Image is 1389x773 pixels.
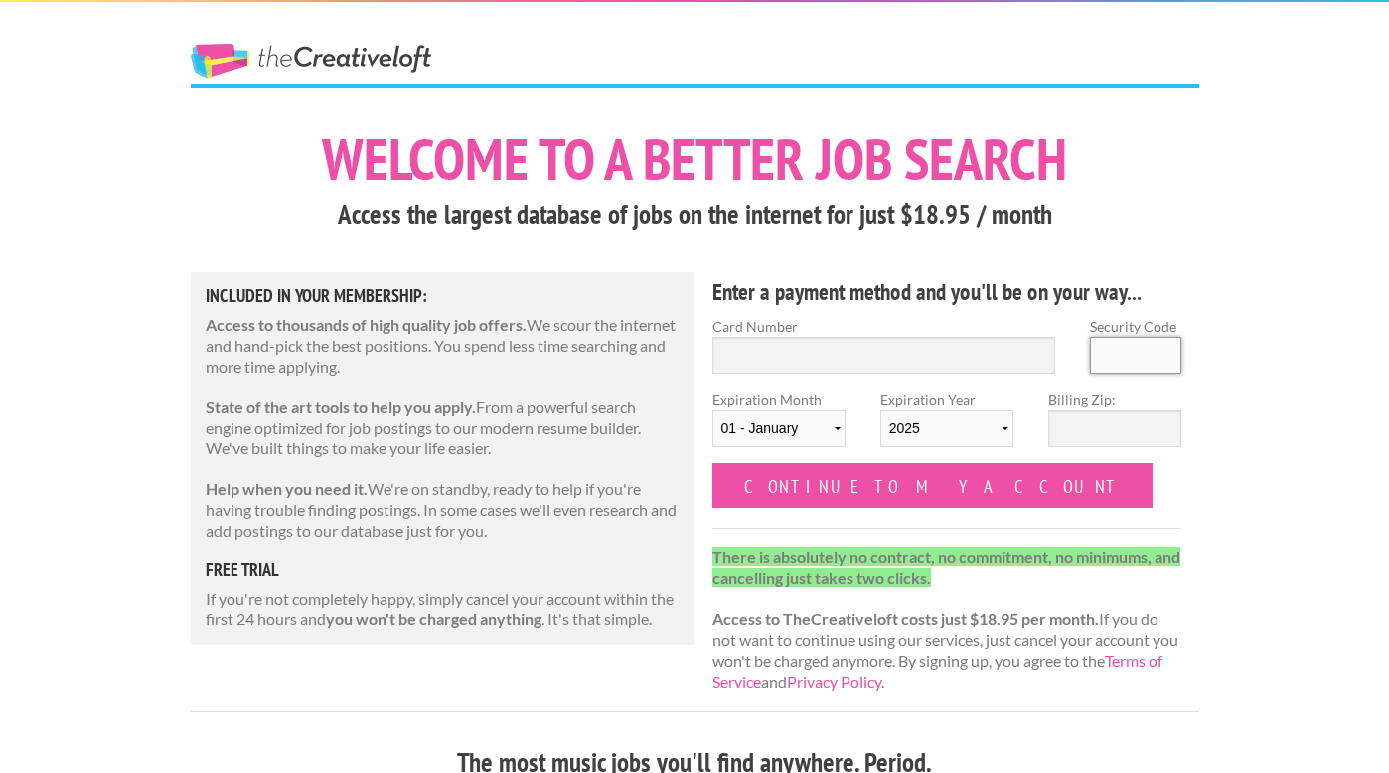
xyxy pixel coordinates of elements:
[1090,316,1181,337] label: Security Code
[206,397,681,459] p: From a powerful search engine optimized for job postings to our modern resume builder. We've buil...
[712,276,1182,308] h4: Enter a payment method and you'll be on your way...
[206,589,681,631] p: If you're not completely happy, simply cancel your account within the first 24 hours and . It's t...
[712,410,846,447] select: Expiration Month
[787,672,881,691] a: Privacy Policy
[206,315,681,377] p: We scour the internet and hand-pick the best positions. You spend less time searching and more ti...
[712,463,1154,508] input: Continue to my account
[712,609,1099,628] strong: Access to TheCreativeloft costs just $18.95 per month.
[712,316,1056,337] label: Card Number
[206,315,527,334] strong: Access to thousands of high quality job offers.
[191,196,1199,233] h3: Access the largest database of jobs on the internet for just $18.95 / month
[712,651,1162,691] a: Terms of Service
[880,389,1013,463] label: Expiration Year
[206,479,368,498] strong: Help when you need it.
[206,561,681,579] h5: free trial
[191,44,431,79] a: The Creative Loft
[326,609,541,628] strong: you won't be charged anything
[712,547,1182,693] p: If you do not want to continue using our services, just cancel your account you won't be charged ...
[191,130,1199,188] h1: Welcome to a better job search
[712,547,1180,587] strong: There is absolutely no contract, no commitment, no minimums, and cancelling just takes two clicks.
[1048,389,1181,410] label: Billing Zip:
[712,389,846,463] label: Expiration Month
[206,287,681,305] h5: Included in Your Membership:
[880,410,1013,447] select: Expiration Year
[206,397,476,416] strong: State of the art tools to help you apply.
[206,479,681,541] p: We're on standby, ready to help if you're having trouble finding postings. In some cases we'll ev...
